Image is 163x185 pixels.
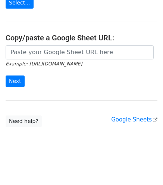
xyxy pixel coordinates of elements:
a: Google Sheets [111,116,157,123]
a: Need help? [6,115,42,127]
h4: Copy/paste a Google Sheet URL: [6,33,157,42]
small: Example: [URL][DOMAIN_NAME] [6,61,82,67]
input: Paste your Google Sheet URL here [6,45,154,59]
input: Next [6,75,25,87]
iframe: Chat Widget [126,149,163,185]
